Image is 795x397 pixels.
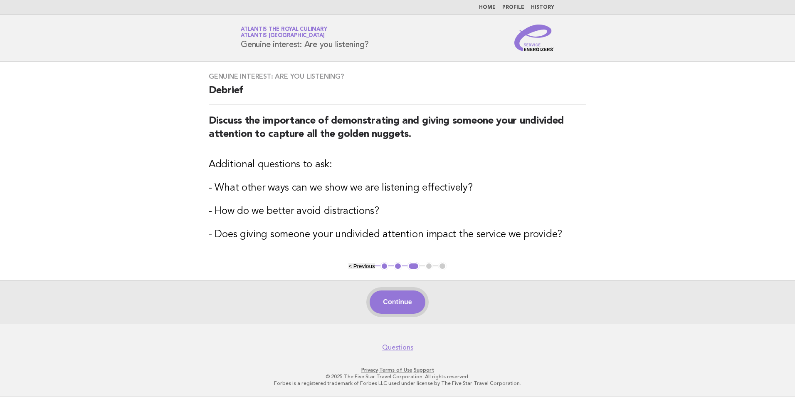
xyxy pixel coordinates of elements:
[380,262,389,270] button: 1
[531,5,554,10] a: History
[502,5,524,10] a: Profile
[209,84,586,104] h2: Debrief
[143,373,652,380] p: © 2025 The Five Star Travel Corporation. All rights reserved.
[394,262,402,270] button: 2
[209,158,586,171] h3: Additional questions to ask:
[209,181,586,195] h3: - What other ways can we show we are listening effectively?
[348,263,375,269] button: < Previous
[143,367,652,373] p: · ·
[241,33,325,39] span: Atlantis [GEOGRAPHIC_DATA]
[370,290,425,314] button: Continue
[382,343,413,352] a: Questions
[407,262,420,270] button: 3
[479,5,496,10] a: Home
[143,380,652,387] p: Forbes is a registered trademark of Forbes LLC used under license by The Five Star Travel Corpora...
[241,27,327,38] a: Atlantis the Royal CulinaryAtlantis [GEOGRAPHIC_DATA]
[209,228,586,241] h3: - Does giving someone your undivided attention impact the service we provide?
[514,25,554,51] img: Service Energizers
[209,114,586,148] h2: Discuss the importance of demonstrating and giving someone your undivided attention to capture al...
[414,367,434,373] a: Support
[209,72,586,81] h3: Genuine interest: Are you listening?
[209,205,586,218] h3: - How do we better avoid distractions?
[241,27,369,49] h1: Genuine interest: Are you listening?
[361,367,378,373] a: Privacy
[379,367,412,373] a: Terms of Use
